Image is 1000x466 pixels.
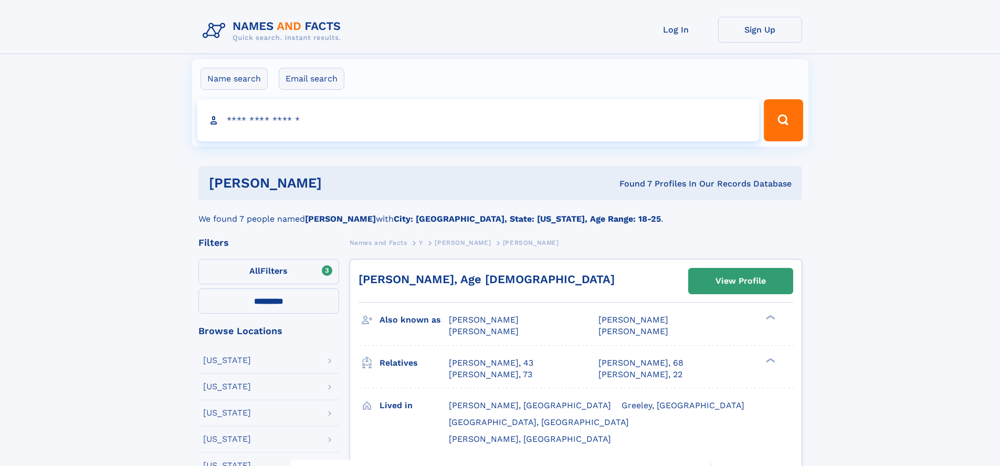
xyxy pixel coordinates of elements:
[394,214,661,224] b: City: [GEOGRAPHIC_DATA], State: [US_STATE], Age Range: 18-25
[198,326,339,336] div: Browse Locations
[350,236,407,249] a: Names and Facts
[203,356,251,365] div: [US_STATE]
[634,17,718,43] a: Log In
[380,397,449,415] h3: Lived in
[598,326,668,336] span: [PERSON_NAME]
[279,68,344,90] label: Email search
[718,17,802,43] a: Sign Up
[198,17,350,45] img: Logo Names and Facts
[598,369,682,380] a: [PERSON_NAME], 22
[715,269,766,293] div: View Profile
[449,417,629,427] span: [GEOGRAPHIC_DATA], [GEOGRAPHIC_DATA]
[198,200,802,225] div: We found 7 people named with .
[203,435,251,443] div: [US_STATE]
[449,400,611,410] span: [PERSON_NAME], [GEOGRAPHIC_DATA]
[449,434,611,444] span: [PERSON_NAME], [GEOGRAPHIC_DATA]
[198,259,339,284] label: Filters
[209,177,471,190] h1: [PERSON_NAME]
[622,400,744,410] span: Greeley, [GEOGRAPHIC_DATA]
[764,99,803,141] button: Search Button
[305,214,376,224] b: [PERSON_NAME]
[449,369,532,380] a: [PERSON_NAME], 73
[598,357,683,369] a: [PERSON_NAME], 68
[419,239,423,246] span: Y
[203,382,251,391] div: [US_STATE]
[203,409,251,417] div: [US_STATE]
[449,357,533,369] a: [PERSON_NAME], 43
[359,273,615,286] a: [PERSON_NAME], Age [DEMOGRAPHIC_DATA]
[435,236,491,249] a: [PERSON_NAME]
[419,236,423,249] a: Y
[763,314,776,321] div: ❯
[689,268,793,294] a: View Profile
[380,354,449,372] h3: Relatives
[449,315,519,325] span: [PERSON_NAME]
[503,239,559,246] span: [PERSON_NAME]
[380,311,449,329] h3: Also known as
[449,326,519,336] span: [PERSON_NAME]
[201,68,268,90] label: Name search
[198,238,339,247] div: Filters
[598,315,668,325] span: [PERSON_NAME]
[249,266,260,276] span: All
[197,99,760,141] input: search input
[435,239,491,246] span: [PERSON_NAME]
[763,357,776,364] div: ❯
[470,178,792,190] div: Found 7 Profiles In Our Records Database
